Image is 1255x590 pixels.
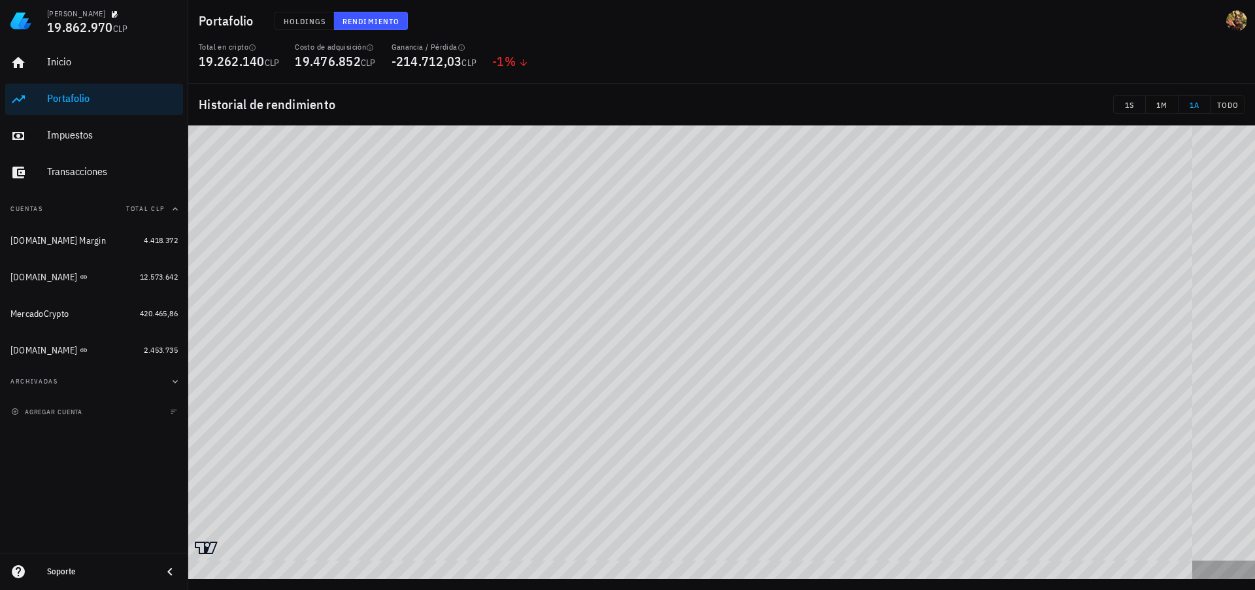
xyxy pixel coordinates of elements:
[361,57,376,69] span: CLP
[334,12,408,30] button: Rendimiento
[392,52,462,70] span: -214.712,03
[47,566,152,577] div: Soporte
[5,298,183,329] a: MercadoCrypto 420.465,86
[5,120,183,152] a: Impuestos
[461,57,477,69] span: CLP
[140,308,178,318] span: 420.465,86
[275,12,335,30] button: Holdings
[144,345,178,355] span: 2.453.735
[199,10,259,31] h1: Portafolio
[47,56,178,68] div: Inicio
[1151,100,1173,110] span: 1M
[5,261,183,293] a: [DOMAIN_NAME] 12.573.642
[10,272,77,283] div: [DOMAIN_NAME]
[265,57,280,69] span: CLP
[10,345,77,356] div: [DOMAIN_NAME]
[1179,95,1211,114] button: 1A
[295,42,375,52] div: Costo de adquisición
[1226,10,1247,31] div: avatar
[195,542,218,554] a: Charting by TradingView
[5,47,183,78] a: Inicio
[10,10,31,31] img: LedgiFi
[47,8,105,19] div: [PERSON_NAME]
[505,52,516,70] span: %
[1119,100,1140,110] span: 1S
[126,205,165,213] span: Total CLP
[140,272,178,282] span: 12.573.642
[5,335,183,366] a: [DOMAIN_NAME] 2.453.735
[144,235,178,245] span: 4.418.372
[5,84,183,115] a: Portafolio
[188,84,1255,125] div: Historial de rendimiento
[47,129,178,141] div: Impuestos
[14,408,82,416] span: agregar cuenta
[199,42,279,52] div: Total en cripto
[10,308,69,320] div: MercadoCrypto
[10,235,106,246] div: [DOMAIN_NAME] Margin
[5,157,183,188] a: Transacciones
[47,92,178,105] div: Portafolio
[5,225,183,256] a: [DOMAIN_NAME] Margin 4.418.372
[8,405,88,418] button: agregar cuenta
[1211,95,1245,114] button: TODO
[342,16,399,26] span: Rendimiento
[1146,95,1179,114] button: 1M
[5,366,183,397] button: Archivadas
[47,18,113,36] span: 19.862.970
[47,165,178,178] div: Transacciones
[283,16,326,26] span: Holdings
[1184,100,1205,110] span: 1A
[295,52,361,70] span: 19.476.852
[1216,100,1239,110] span: TODO
[1113,95,1146,114] button: 1S
[5,193,183,225] button: CuentasTotal CLP
[392,42,477,52] div: Ganancia / Pérdida
[113,23,128,35] span: CLP
[199,52,265,70] span: 19.262.140
[492,55,529,68] div: -1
